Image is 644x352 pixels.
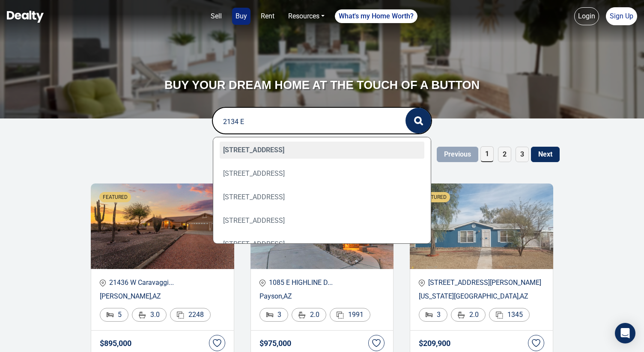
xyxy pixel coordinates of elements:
div: 3 [259,308,288,322]
div: 1991 [330,308,370,322]
img: Bed [266,312,273,317]
div: [STREET_ADDRESS] [220,236,425,253]
div: 1345 [489,308,530,322]
span: FEATURED [103,193,128,201]
button: Previous [437,147,478,162]
input: Search by city... [213,108,388,135]
div: 3.0 [132,308,167,322]
a: Resources [285,8,328,25]
img: Bathroom [298,311,306,319]
img: Bathroom [139,311,146,319]
p: [STREET_ADDRESS][PERSON_NAME] [419,278,544,288]
div: 2248 [170,308,211,322]
div: [STREET_ADDRESS] [220,142,425,159]
img: Area [177,311,184,319]
span: 1 [480,146,494,162]
span: 2 [498,147,511,162]
div: 2.0 [451,308,486,322]
div: 3 [419,308,447,322]
img: location [259,279,265,287]
img: Bed [107,312,113,317]
div: Open Intercom Messenger [615,323,635,343]
a: Login [574,7,599,25]
a: Sell [207,8,225,25]
p: 1085 E HIGHLINE D... [259,278,385,288]
img: Recent Properties [410,183,553,269]
a: Sign Up [606,7,637,25]
button: Next [531,147,560,162]
img: Area [496,311,503,319]
div: 2.0 [292,308,326,322]
iframe: BigID CMP Widget [4,326,30,352]
span: 3 [516,147,529,162]
p: [US_STATE][GEOGRAPHIC_DATA] , AZ [419,291,544,302]
img: Area [337,311,344,319]
img: location [100,279,106,287]
div: [STREET_ADDRESS] [220,189,425,206]
h4: $ 209,900 [419,339,450,348]
p: Payson , AZ [259,291,385,302]
a: Rent [257,8,278,25]
p: [PERSON_NAME] , AZ [100,291,225,302]
img: Bathroom [458,311,465,319]
div: [STREET_ADDRESS] [220,165,425,182]
img: location [419,279,425,287]
img: Recent Properties [91,183,234,269]
h4: $ 895,000 [100,339,131,348]
a: Buy [232,8,250,25]
h3: BUY YOUR DREAM HOME AT THE TOUCH OF A BUTTON [155,77,489,93]
img: Dealty - Buy, Sell & Rent Homes [7,11,44,23]
div: 5 [100,308,128,322]
p: 21436 W Caravaggi... [100,278,225,288]
img: Bed [426,312,432,317]
a: What's my Home Worth? [335,9,417,23]
h4: $ 975,000 [259,339,291,348]
span: FEATURED [422,193,447,201]
div: [STREET_ADDRESS] [220,212,425,229]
